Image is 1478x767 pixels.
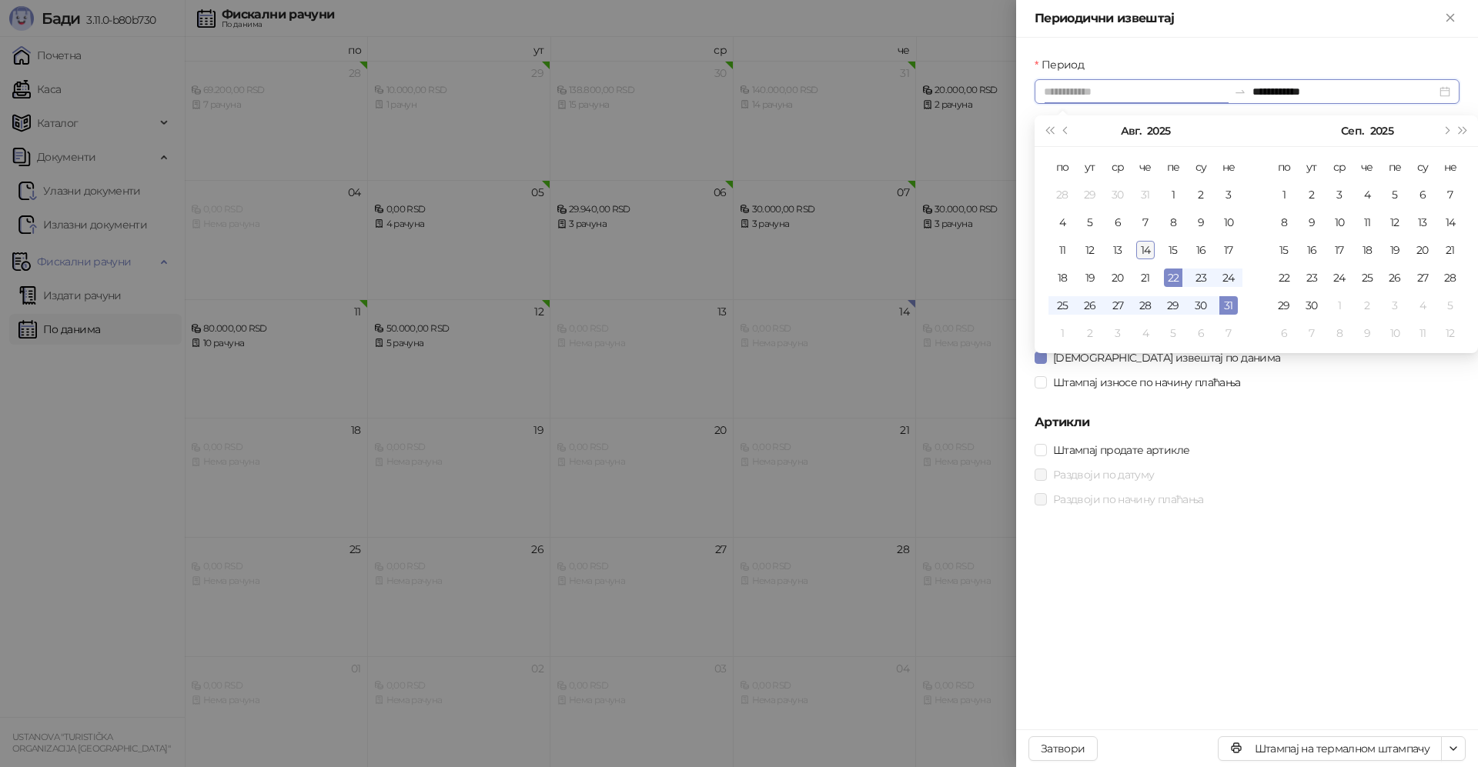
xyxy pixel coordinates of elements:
td: 2025-09-05 [1159,319,1187,347]
div: 5 [1164,324,1182,342]
div: 6 [1275,324,1293,342]
td: 2025-08-03 [1215,181,1242,208]
div: 12 [1081,241,1099,259]
div: 12 [1386,213,1404,232]
td: 2025-08-11 [1048,236,1076,264]
div: 28 [1053,185,1072,204]
div: 17 [1219,241,1238,259]
td: 2025-08-18 [1048,264,1076,292]
td: 2025-08-27 [1104,292,1132,319]
th: су [1409,153,1436,181]
div: 5 [1386,185,1404,204]
div: 4 [1053,213,1072,232]
td: 2025-10-03 [1381,292,1409,319]
th: по [1048,153,1076,181]
div: 3 [1108,324,1127,342]
div: 10 [1330,213,1349,232]
td: 2025-09-12 [1381,208,1409,236]
div: 27 [1108,296,1127,315]
td: 2025-08-10 [1215,208,1242,236]
th: че [1132,153,1159,181]
td: 2025-08-19 [1076,264,1104,292]
td: 2025-08-20 [1104,264,1132,292]
div: 31 [1136,185,1155,204]
th: пе [1159,153,1187,181]
div: 2 [1358,296,1376,315]
td: 2025-09-04 [1353,181,1381,208]
td: 2025-09-29 [1270,292,1298,319]
td: 2025-10-02 [1353,292,1381,319]
input: Период [1044,83,1228,100]
th: ут [1076,153,1104,181]
td: 2025-08-15 [1159,236,1187,264]
div: 26 [1081,296,1099,315]
td: 2025-07-30 [1104,181,1132,208]
div: 24 [1219,268,1238,287]
div: 3 [1386,296,1404,315]
div: 11 [1413,324,1432,342]
td: 2025-08-29 [1159,292,1187,319]
div: 8 [1164,213,1182,232]
button: Штампај на термалном штампачу [1218,736,1442,761]
td: 2025-10-01 [1326,292,1353,319]
td: 2025-10-04 [1409,292,1436,319]
td: 2025-09-22 [1270,264,1298,292]
h5: Артикли [1035,413,1460,432]
div: 30 [1108,185,1127,204]
div: 4 [1136,324,1155,342]
div: 13 [1413,213,1432,232]
div: 14 [1441,213,1460,232]
div: 20 [1413,241,1432,259]
td: 2025-09-19 [1381,236,1409,264]
td: 2025-09-02 [1076,319,1104,347]
td: 2025-08-28 [1132,292,1159,319]
td: 2025-10-06 [1270,319,1298,347]
div: 17 [1330,241,1349,259]
div: 19 [1386,241,1404,259]
button: Следећи месец (PageDown) [1437,115,1454,146]
div: 23 [1192,268,1210,287]
td: 2025-09-14 [1436,208,1464,236]
th: ср [1104,153,1132,181]
td: 2025-08-24 [1215,264,1242,292]
div: 7 [1219,324,1238,342]
td: 2025-09-24 [1326,264,1353,292]
td: 2025-10-12 [1436,319,1464,347]
div: 16 [1192,241,1210,259]
div: 20 [1108,268,1127,287]
div: 23 [1302,268,1321,287]
td: 2025-09-17 [1326,236,1353,264]
div: 7 [1302,324,1321,342]
span: [DEMOGRAPHIC_DATA] извештај по данима [1047,349,1286,366]
td: 2025-08-16 [1187,236,1215,264]
td: 2025-08-22 [1159,264,1187,292]
td: 2025-09-15 [1270,236,1298,264]
div: 1 [1164,185,1182,204]
label: Период [1035,56,1093,73]
td: 2025-09-21 [1436,236,1464,264]
div: 29 [1081,185,1099,204]
td: 2025-09-16 [1298,236,1326,264]
th: ср [1326,153,1353,181]
td: 2025-09-10 [1326,208,1353,236]
td: 2025-09-04 [1132,319,1159,347]
td: 2025-09-27 [1409,264,1436,292]
div: 2 [1302,185,1321,204]
div: 7 [1441,185,1460,204]
td: 2025-09-20 [1409,236,1436,264]
th: че [1353,153,1381,181]
th: ут [1298,153,1326,181]
td: 2025-09-11 [1353,208,1381,236]
div: 31 [1219,296,1238,315]
td: 2025-08-05 [1076,208,1104,236]
td: 2025-09-26 [1381,264,1409,292]
div: 1 [1330,296,1349,315]
div: 2 [1081,324,1099,342]
button: Изабери годину [1147,115,1170,146]
th: не [1215,153,1242,181]
div: 9 [1358,324,1376,342]
td: 2025-09-03 [1326,181,1353,208]
td: 2025-08-30 [1187,292,1215,319]
th: по [1270,153,1298,181]
td: 2025-08-13 [1104,236,1132,264]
